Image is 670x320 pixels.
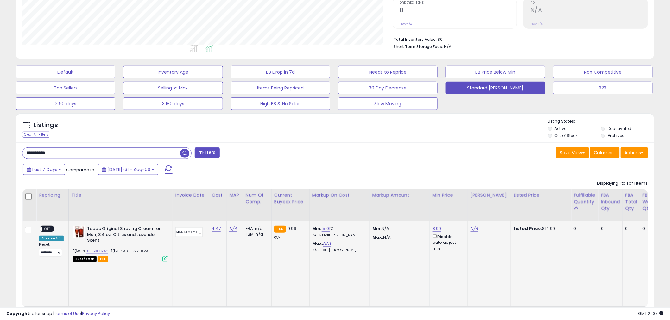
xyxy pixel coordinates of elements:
[32,166,57,173] span: Last 7 Days
[73,226,168,261] div: ASIN:
[372,234,383,240] strong: Max:
[601,192,620,212] div: FBA inbound Qty
[231,66,330,78] button: BB Drop in 7d
[312,192,367,199] div: Markup on Cost
[16,97,115,110] button: > 90 days
[597,181,648,187] div: Displaying 1 to 1 of 1 items
[73,256,97,262] span: All listings that are currently out of stock and unavailable for purchase on Amazon
[173,189,209,221] th: CSV column name: cust_attr_3_Invoice Date
[312,240,323,246] b: Max:
[34,121,58,130] h5: Listings
[471,192,508,199] div: [PERSON_NAME]
[514,226,566,231] div: $14.99
[312,233,365,237] p: 7.46% Profit [PERSON_NAME]
[39,236,64,241] div: Amazon AI *
[123,97,223,110] button: > 180 days
[87,226,164,245] b: Tabac Original Shaving Cream for Men, 3.4 oz, Citrus and Lavender Scent
[394,35,643,43] li: $0
[82,311,110,317] a: Privacy Policy
[6,311,110,317] div: seller snap | |
[231,97,330,110] button: High BB & No Sales
[372,226,425,231] p: N/A
[555,126,566,131] label: Active
[638,311,664,317] span: 2025-08-14 21:07 GMT
[590,147,620,158] button: Columns
[446,82,545,94] button: Standard [PERSON_NAME]
[625,192,637,212] div: FBA Total Qty
[229,225,237,232] a: N/A
[312,225,322,231] b: Min:
[433,192,465,199] div: Min Price
[322,225,331,232] a: 15.01
[110,249,149,254] span: | SKU: A8-OV7Z-BIVA
[556,147,589,158] button: Save View
[6,311,29,317] strong: Copyright
[530,1,648,5] span: ROI
[338,97,438,110] button: Slow Moving
[394,44,443,49] b: Short Term Storage Fees:
[446,66,545,78] button: BB Price Below Min
[123,82,223,94] button: Selling @ Max
[22,132,50,138] div: Clear All Filters
[530,22,543,26] small: Prev: N/A
[229,192,240,199] div: MAP
[400,1,517,5] span: Ordered Items
[231,82,330,94] button: Items Being Repriced
[274,192,307,205] div: Current Buybox Price
[400,7,517,15] h2: 0
[394,37,437,42] b: Total Inventory Value:
[400,22,412,26] small: Prev: N/A
[66,167,95,173] span: Compared to:
[39,192,66,199] div: Repricing
[338,82,438,94] button: 30 Day Decrease
[594,150,614,156] span: Columns
[643,226,667,231] div: 0
[530,7,648,15] h2: N/A
[312,248,365,252] p: N/A Profit [PERSON_NAME]
[175,192,206,199] div: Invoice Date
[514,225,542,231] b: Listed Price:
[548,119,654,125] p: Listing States:
[574,226,593,231] div: 0
[309,189,370,221] th: The percentage added to the cost of goods (COGS) that forms the calculator for Min & Max prices.
[73,226,85,238] img: 41PUXYUP8ZL._SL40_.jpg
[608,133,625,138] label: Archived
[98,164,158,175] button: [DATE]-31 - Aug-06
[372,192,427,199] div: Markup Amount
[553,66,653,78] button: Non Competitive
[107,166,150,173] span: [DATE]-31 - Aug-06
[433,225,441,232] a: 8.99
[312,226,365,237] div: %
[372,235,425,240] p: N/A
[212,192,224,199] div: Cost
[608,126,631,131] label: Deactivated
[601,226,618,231] div: 0
[71,192,170,199] div: Title
[39,243,64,257] div: Preset:
[625,226,635,231] div: 0
[246,226,267,231] div: FBA: n/a
[274,226,286,233] small: FBA
[553,82,653,94] button: B2B
[16,82,115,94] button: Top Sellers
[288,225,296,231] span: 9.99
[23,164,65,175] button: Last 7 Days
[195,147,219,158] button: Filters
[86,249,109,254] a: B005XKCZ46
[574,192,596,205] div: Fulfillable Quantity
[338,66,438,78] button: Needs to Reprice
[323,240,331,247] a: N/A
[123,66,223,78] button: Inventory Age
[433,233,463,251] div: Disable auto adjust min
[471,225,478,232] a: N/A
[42,226,53,232] span: OFF
[212,225,221,232] a: 4.47
[555,133,578,138] label: Out of Stock
[621,147,648,158] button: Actions
[643,192,669,212] div: FBA Warehouse Qty
[444,44,452,50] span: N/A
[246,192,269,205] div: Num of Comp.
[16,66,115,78] button: Default
[246,231,267,237] div: FBM: n/a
[372,225,382,231] strong: Min:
